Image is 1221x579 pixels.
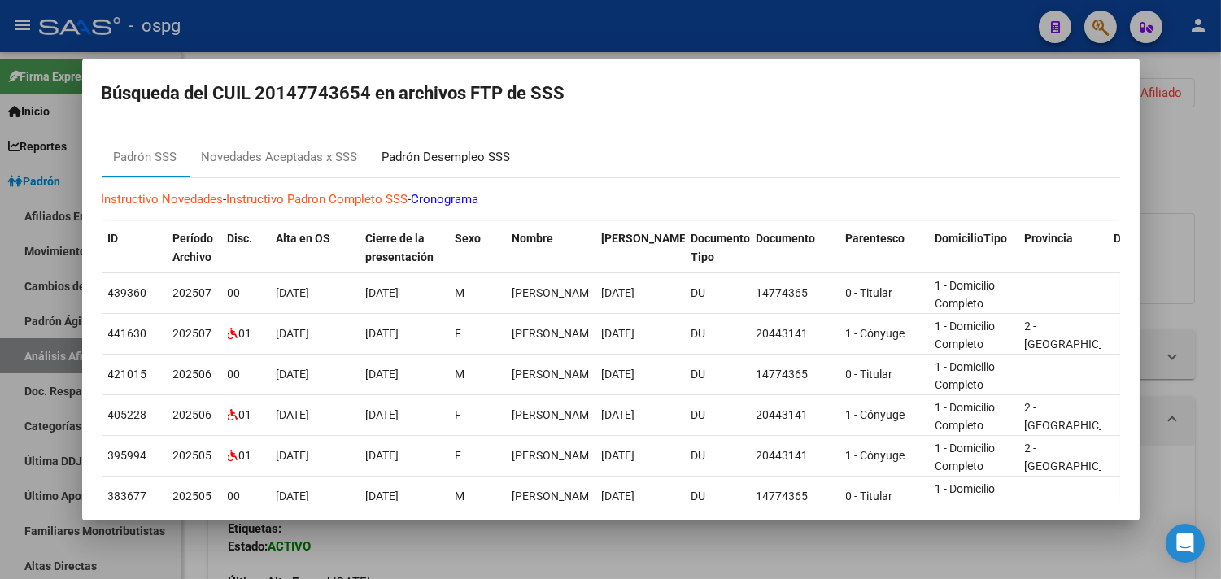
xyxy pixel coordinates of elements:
[757,446,833,465] div: 20443141
[602,449,635,462] span: [DATE]
[512,368,600,381] span: CARENA CLAUDIO RODOLFO
[277,368,310,381] span: [DATE]
[512,232,554,245] span: Nombre
[691,487,744,506] div: DU
[691,446,744,465] div: DU
[935,279,996,311] span: 1 - Domicilio Completo
[270,221,360,275] datatable-header-cell: Alta en OS
[1114,232,1189,245] span: Departamento
[277,449,310,462] span: [DATE]
[685,221,750,275] datatable-header-cell: Documento Tipo
[228,284,264,303] div: 00
[102,192,224,207] a: Instructivo Novedades
[935,232,1008,245] span: DomicilioTipo
[602,490,635,503] span: [DATE]
[757,365,833,384] div: 14774365
[602,327,635,340] span: [DATE]
[691,284,744,303] div: DU
[595,221,685,275] datatable-header-cell: Fecha Nac.
[102,221,167,275] datatable-header-cell: ID
[691,324,744,343] div: DU
[935,482,996,514] span: 1 - Domicilio Completo
[366,449,399,462] span: [DATE]
[366,286,399,299] span: [DATE]
[456,408,462,421] span: F
[846,286,893,299] span: 0 - Titular
[456,449,462,462] span: F
[757,284,833,303] div: 14774365
[277,490,310,503] span: [DATE]
[277,408,310,421] span: [DATE]
[228,487,264,506] div: 00
[360,221,449,275] datatable-header-cell: Cierre de la presentación
[228,406,264,424] div: 01
[1025,401,1135,433] span: 2 - [GEOGRAPHIC_DATA]
[846,232,905,245] span: Parentesco
[108,327,147,340] span: 441630
[935,320,996,351] span: 1 - Domicilio Completo
[757,406,833,424] div: 20443141
[512,286,600,299] span: CARENA CLAUDIO RODOLFO
[512,490,600,503] span: CARENA CLAUDIO RODOLFO
[382,148,511,167] div: Padrón Desempleo SSS
[846,449,905,462] span: 1 - Cónyuge
[366,490,399,503] span: [DATE]
[449,221,506,275] datatable-header-cell: Sexo
[108,232,119,245] span: ID
[456,327,462,340] span: F
[108,286,147,299] span: 439360
[757,487,833,506] div: 14774365
[456,490,465,503] span: M
[228,324,264,343] div: 01
[691,406,744,424] div: DU
[173,408,212,421] span: 202506
[935,401,996,433] span: 1 - Domicilio Completo
[1025,442,1135,473] span: 2 - [GEOGRAPHIC_DATA]
[757,232,816,245] span: Documento
[846,490,893,503] span: 0 - Titular
[512,327,600,340] span: GARNICA ADRIANA BEATRIZ
[366,368,399,381] span: [DATE]
[108,408,147,421] span: 405228
[366,408,399,421] span: [DATE]
[1018,221,1108,275] datatable-header-cell: Provincia
[173,368,212,381] span: 202506
[102,78,1120,109] h2: Búsqueda del CUIL 20147743654 en archivos FTP de SSS
[1025,232,1074,245] span: Provincia
[228,232,253,245] span: Disc.
[1108,221,1197,275] datatable-header-cell: Departamento
[173,327,212,340] span: 202507
[602,368,635,381] span: [DATE]
[366,327,399,340] span: [DATE]
[173,490,212,503] span: 202505
[277,232,331,245] span: Alta en OS
[366,232,434,263] span: Cierre de la presentación
[691,232,751,263] span: Documento Tipo
[512,408,600,421] span: GARNICA ADRIANA BEATRIZ
[277,286,310,299] span: [DATE]
[691,365,744,384] div: DU
[846,368,893,381] span: 0 - Titular
[228,365,264,384] div: 00
[456,232,482,245] span: Sexo
[173,286,212,299] span: 202507
[929,221,1018,275] datatable-header-cell: DomicilioTipo
[1166,524,1205,563] div: Open Intercom Messenger
[602,408,635,421] span: [DATE]
[108,490,147,503] span: 383677
[173,449,212,462] span: 202505
[456,286,465,299] span: M
[202,148,358,167] div: Novedades Aceptadas x SSS
[108,368,147,381] span: 421015
[1025,320,1135,351] span: 2 - [GEOGRAPHIC_DATA]
[512,449,600,462] span: GARNICA ADRIANA BEATRIZ
[602,286,635,299] span: [DATE]
[412,192,479,207] a: Cronograma
[839,221,929,275] datatable-header-cell: Parentesco
[228,446,264,465] div: 01
[114,148,177,167] div: Padrón SSS
[108,449,147,462] span: 395994
[221,221,270,275] datatable-header-cell: Disc.
[750,221,839,275] datatable-header-cell: Documento
[846,408,905,421] span: 1 - Cónyuge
